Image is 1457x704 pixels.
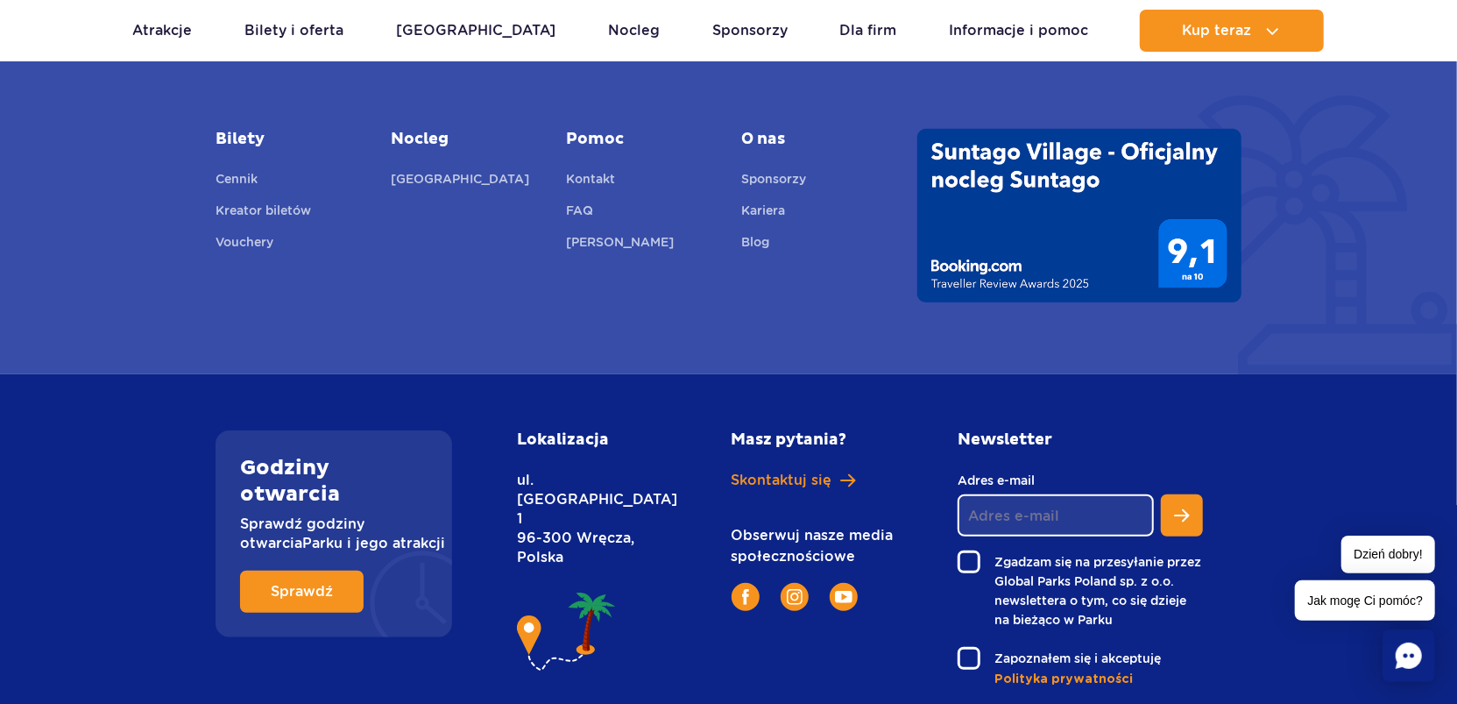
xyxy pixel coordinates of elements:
a: Dla firm [839,10,896,52]
p: Obserwuj nasze media społecznościowe [732,525,902,567]
span: Polityka prywatności [994,671,1133,688]
a: Atrakcje [133,10,193,52]
a: Skontaktuj się [732,471,902,490]
img: YouTube [835,591,852,603]
h2: Masz pytania? [732,430,902,450]
h2: Newsletter [958,430,1203,450]
a: FAQ [566,201,593,225]
a: Kreator biletów [216,201,311,225]
a: Nocleg [608,10,660,52]
p: Sprawdź godziny otwarcia Parku i jego atrakcji [240,515,428,553]
a: [GEOGRAPHIC_DATA] [396,10,556,52]
a: Cennik [216,169,258,194]
p: ul. [GEOGRAPHIC_DATA] 1 96-300 Wręcza, Polska [517,471,653,567]
a: Blog [742,232,770,257]
a: [GEOGRAPHIC_DATA] [391,169,529,194]
label: Adres e-mail [958,471,1154,490]
a: Sponsorzy [742,169,807,194]
a: Bilety i oferta [244,10,343,52]
a: Pomoc [566,129,715,150]
a: Sponsorzy [712,10,788,52]
img: Instagram [787,589,803,605]
button: Kup teraz [1140,10,1324,52]
span: Dzień dobry! [1341,536,1435,573]
button: Zapisz się do newslettera [1161,494,1203,537]
a: Informacje i pomoc [949,10,1088,52]
a: Kariera [742,201,786,225]
a: Vouchery [216,232,273,257]
div: Chat [1383,629,1435,682]
span: Kup teraz [1182,23,1251,39]
input: Adres e-mail [958,494,1154,537]
label: Zgadzam się na przesyłanie przez Global Parks Poland sp. z o.o. newslettera o tym, co się dzieje ... [958,551,1203,629]
img: Facebook [742,589,749,605]
h2: Lokalizacja [517,430,653,450]
a: [PERSON_NAME] [566,232,674,257]
label: Zapoznałem się i akceptuję [958,647,1203,670]
a: Bilety [216,129,364,150]
img: Traveller Review Awards 2025' od Booking.com dla Suntago Village - wynik 9.1/10 [917,129,1241,302]
span: Sprawdź [271,585,333,599]
a: Polityka prywatności [994,670,1203,688]
a: Kontakt [566,169,615,194]
span: Jak mogę Ci pomóc? [1295,580,1435,621]
span: Skontaktuj się [732,471,832,490]
h2: Godziny otwarcia [240,455,428,508]
a: Sprawdź [240,571,364,613]
a: Nocleg [391,129,540,150]
span: O nas [742,129,891,150]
